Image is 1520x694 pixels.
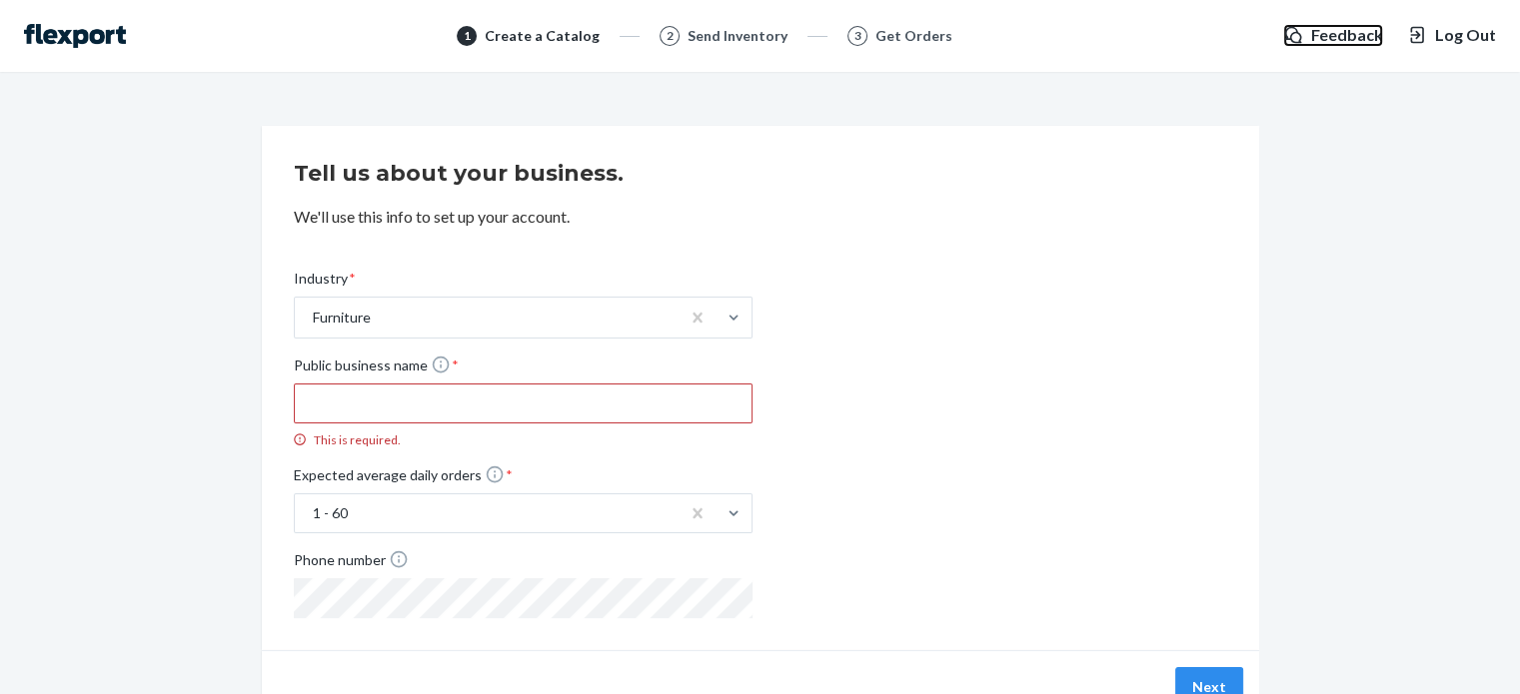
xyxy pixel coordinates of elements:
span: Industry [294,269,356,297]
div: Get Orders [875,26,952,46]
div: Create a Catalog [485,26,600,46]
span: Expected average daily orders [294,464,513,493]
p: We'll use this info to set up your account. [294,206,1227,229]
div: 1 - 60 [313,503,348,523]
span: Feedback [1311,24,1383,47]
div: Send Inventory [688,26,787,46]
a: Feedback [1283,24,1383,47]
div: Furniture [313,308,371,328]
span: Log Out [1435,24,1496,47]
img: Flexport logo [24,24,126,48]
span: 3 [854,27,861,44]
h2: Tell us about your business. [294,158,1227,190]
input: Public business name * This is required. [294,383,753,423]
span: Phone number [294,549,409,578]
span: Public business name [294,354,459,383]
div: This is required. [294,431,753,448]
span: 1 [464,27,471,44]
span: 2 [667,27,674,44]
button: Log Out [1407,24,1496,47]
